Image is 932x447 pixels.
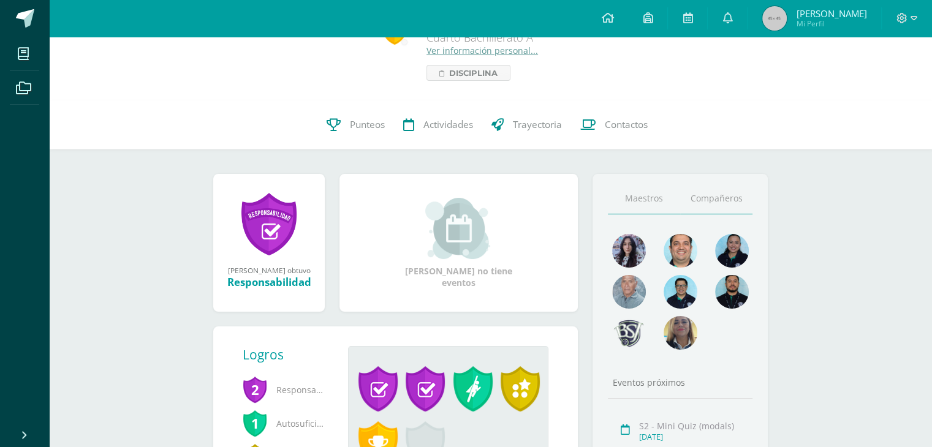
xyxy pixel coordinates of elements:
[243,373,328,407] span: Responsabilidad
[225,265,313,275] div: [PERSON_NAME] obtuvo
[612,234,646,268] img: 31702bfb268df95f55e840c80866a926.png
[449,66,498,80] span: Disciplina
[350,118,385,131] span: Punteos
[664,316,697,350] img: aa9857ee84d8eb936f6c1e33e7ea3df6.png
[243,409,267,437] span: 1
[612,275,646,309] img: 55ac31a88a72e045f87d4a648e08ca4b.png
[680,183,752,214] a: Compañeros
[608,183,680,214] a: Maestros
[243,407,328,440] span: Autosuficiencia
[243,375,267,404] span: 2
[605,118,648,131] span: Contactos
[426,65,510,81] a: Disciplina
[423,118,473,131] span: Actividades
[796,7,866,20] span: [PERSON_NAME]
[571,100,657,149] a: Contactos
[426,30,579,45] div: Cuarto Bachillerato A
[243,346,338,363] div: Logros
[715,234,749,268] img: 4fefb2d4df6ade25d47ae1f03d061a50.png
[317,100,394,149] a: Punteos
[639,420,749,432] div: S2 - Mini Quiz (modals)
[394,100,482,149] a: Actividades
[513,118,562,131] span: Trayectoria
[796,18,866,29] span: Mi Perfil
[426,45,538,56] a: Ver información personal...
[225,275,313,289] div: Responsabilidad
[425,198,492,259] img: event_small.png
[482,100,571,149] a: Trayectoria
[762,6,787,31] img: 45x45
[608,377,752,388] div: Eventos próximos
[664,275,697,309] img: d220431ed6a2715784848fdc026b3719.png
[715,275,749,309] img: 2207c9b573316a41e74c87832a091651.png
[639,432,749,442] div: [DATE]
[664,234,697,268] img: 677c00e80b79b0324b531866cf3fa47b.png
[398,198,520,288] div: [PERSON_NAME] no tiene eventos
[612,316,646,350] img: d483e71d4e13296e0ce68ead86aec0b8.png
